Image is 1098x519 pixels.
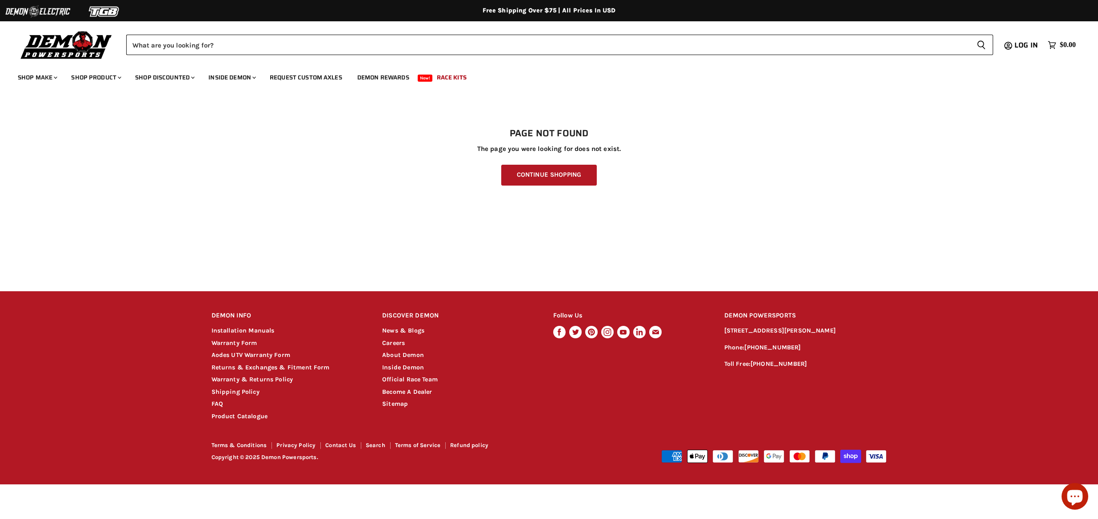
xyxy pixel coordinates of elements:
[212,388,260,396] a: Shipping Policy
[128,68,200,87] a: Shop Discounted
[194,7,905,15] div: Free Shipping Over $75 | All Prices In USD
[202,68,261,87] a: Inside Demon
[351,68,416,87] a: Demon Rewards
[212,454,550,461] p: Copyright © 2025 Demon Powersports.
[724,359,887,369] p: Toll Free:
[212,351,290,359] a: Aodes UTV Warranty Form
[325,442,356,448] a: Contact Us
[11,68,63,87] a: Shop Make
[1010,41,1043,49] a: Log in
[212,400,223,408] a: FAQ
[276,442,315,448] a: Privacy Policy
[724,343,887,353] p: Phone:
[4,3,71,20] img: Demon Electric Logo 2
[212,376,293,383] a: Warranty & Returns Policy
[11,65,1074,87] ul: Main menu
[724,305,887,326] h2: DEMON POWERSPORTS
[382,388,432,396] a: Become A Dealer
[212,442,267,448] a: Terms & Conditions
[126,35,993,55] form: Product
[71,3,138,20] img: TGB Logo 2
[382,351,424,359] a: About Demon
[1014,40,1038,51] span: Log in
[450,442,488,448] a: Refund policy
[212,442,550,452] nav: Footer
[1043,39,1080,52] a: $0.00
[212,145,887,153] p: The page you were looking for does not exist.
[382,327,424,334] a: News & Blogs
[212,327,275,334] a: Installation Manuals
[382,376,438,383] a: Official Race Team
[430,68,473,87] a: Race Kits
[382,400,408,408] a: Sitemap
[212,412,268,420] a: Product Catalogue
[501,165,597,186] a: Continue Shopping
[212,128,887,139] h1: Page not found
[212,364,330,371] a: Returns & Exchanges & Fitment Form
[212,305,366,326] h2: DEMON INFO
[18,29,115,60] img: Demon Powersports
[64,68,127,87] a: Shop Product
[553,305,707,326] h2: Follow Us
[751,360,807,368] a: [PHONE_NUMBER]
[382,339,405,347] a: Careers
[418,75,433,82] span: New!
[970,35,993,55] button: Search
[366,442,385,448] a: Search
[382,364,424,371] a: Inside Demon
[744,344,801,351] a: [PHONE_NUMBER]
[724,326,887,336] p: [STREET_ADDRESS][PERSON_NAME]
[382,305,536,326] h2: DISCOVER DEMON
[395,442,440,448] a: Terms of Service
[263,68,349,87] a: Request Custom Axles
[1060,41,1076,49] span: $0.00
[126,35,970,55] input: Search
[1059,483,1091,512] inbox-online-store-chat: Shopify online store chat
[212,339,257,347] a: Warranty Form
